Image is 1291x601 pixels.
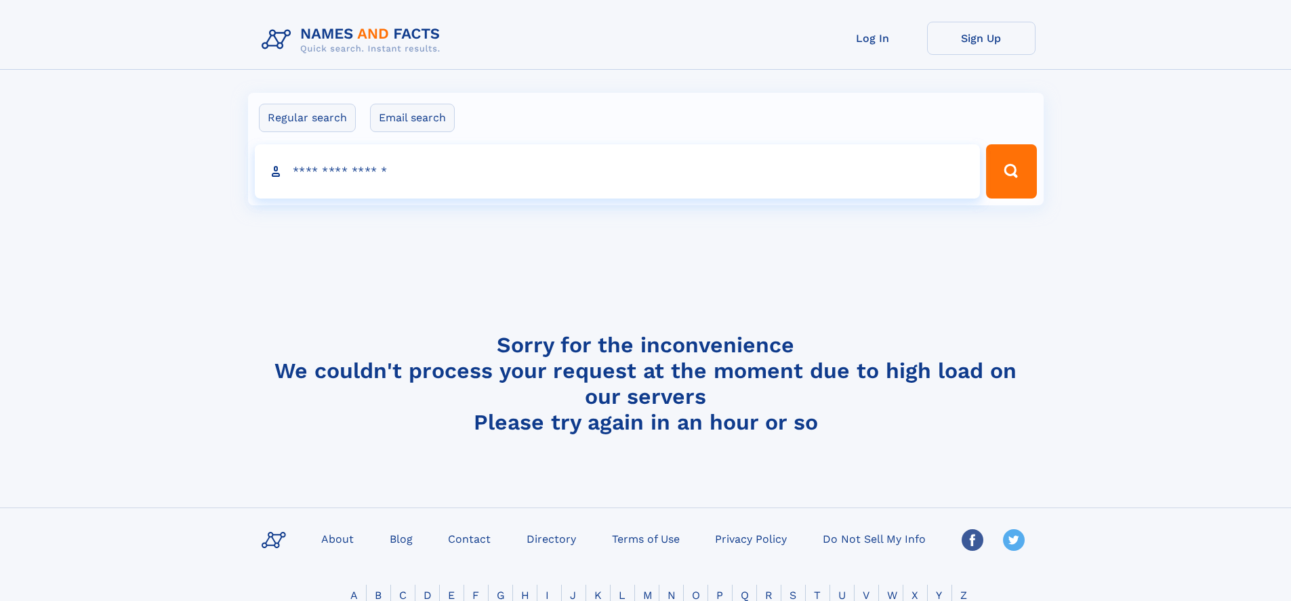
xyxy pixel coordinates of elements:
a: Privacy Policy [710,529,792,548]
label: Email search [370,104,455,132]
a: Log In [819,22,927,55]
a: Blog [384,529,418,548]
a: Do Not Sell My Info [817,529,931,548]
img: Logo Names and Facts [256,22,451,58]
a: Directory [521,529,581,548]
label: Regular search [259,104,356,132]
a: Terms of Use [607,529,685,548]
input: search input [255,144,981,199]
img: Twitter [1003,529,1025,551]
a: About [316,529,359,548]
h4: Sorry for the inconvenience We couldn't process your request at the moment due to high load on ou... [256,332,1036,435]
img: Facebook [962,529,983,551]
button: Search Button [986,144,1036,199]
a: Contact [443,529,496,548]
a: Sign Up [927,22,1036,55]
